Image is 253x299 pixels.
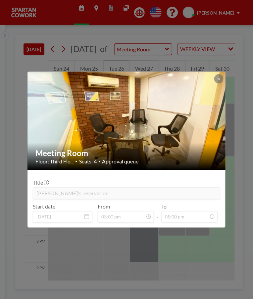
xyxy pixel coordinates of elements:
input: (No title) [33,188,220,199]
span: - [157,206,159,220]
label: From [98,203,110,210]
span: Floor: Third Flo... [35,158,74,165]
span: Seats: 4 [79,158,97,165]
label: Title [33,179,48,186]
label: Start date [33,203,55,210]
span: • [98,159,100,163]
h2: Meeting Room [35,148,218,158]
img: 537.jpg [27,46,226,195]
label: To [161,203,167,210]
span: • [75,159,77,164]
span: Approval queue [102,158,138,165]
